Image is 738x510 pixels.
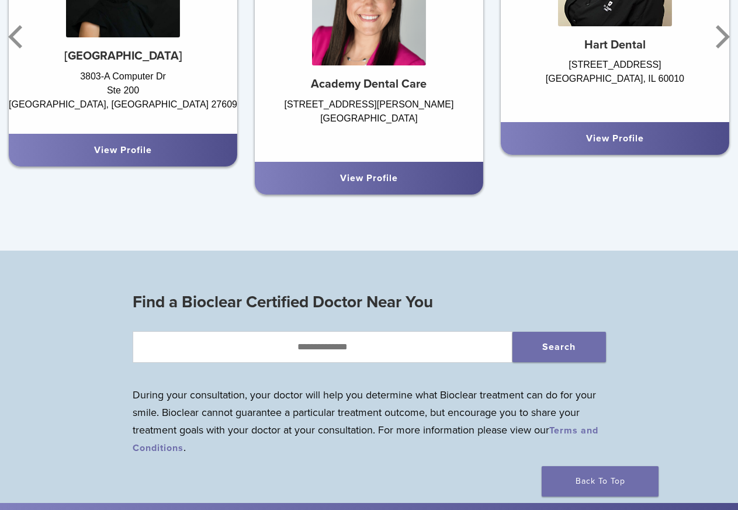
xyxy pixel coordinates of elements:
strong: Hart Dental [584,38,646,52]
strong: [GEOGRAPHIC_DATA] [64,49,182,63]
h3: Find a Bioclear Certified Doctor Near You [133,288,606,316]
a: Back To Top [542,466,659,497]
a: View Profile [340,172,398,184]
div: 3803-A Computer Dr Ste 200 [GEOGRAPHIC_DATA], [GEOGRAPHIC_DATA] 27609 [9,70,237,122]
strong: Academy Dental Care [311,77,427,91]
button: Next [709,2,732,72]
button: Search [512,332,606,362]
div: [STREET_ADDRESS][PERSON_NAME] [GEOGRAPHIC_DATA] [255,98,483,150]
div: [STREET_ADDRESS] [GEOGRAPHIC_DATA], IL 60010 [501,58,729,110]
a: View Profile [94,144,152,156]
button: Previous [6,2,29,72]
a: View Profile [586,133,644,144]
p: During your consultation, your doctor will help you determine what Bioclear treatment can do for ... [133,386,606,456]
a: Terms and Conditions [133,425,598,454]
